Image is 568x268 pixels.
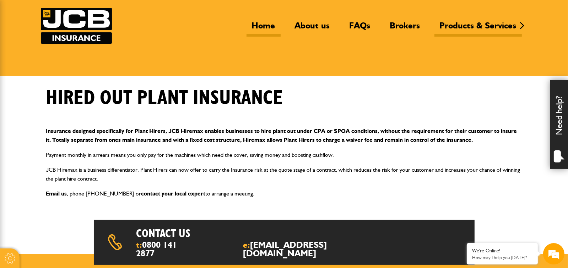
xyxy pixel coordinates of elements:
[247,20,281,37] a: Home
[290,20,335,37] a: About us
[472,248,532,254] div: We're Online!
[385,20,426,37] a: Brokers
[46,150,522,160] p: Payment monthly in arrears means you only pay for the machines which need the cover, saving money...
[46,165,522,183] p: JCB Hiremax is a business differentiator. Plant Hirers can now offer to carry the Insurance risk ...
[472,255,532,260] p: How may I help you today?
[136,240,177,258] a: 0800 141 2877
[46,127,522,145] p: Insurance designed specifically for Plant Hirers, JCB Hiremax enables businesses to hire plant ou...
[141,190,206,197] a: contact your local expert
[243,240,327,258] a: [EMAIL_ADDRESS][DOMAIN_NAME]
[46,86,283,110] h1: Hired out plant insurance
[344,20,376,37] a: FAQs
[136,227,303,240] h2: Contact us
[41,8,112,44] a: JCB Insurance Services
[550,80,568,169] div: Need help?
[434,20,522,37] a: Products & Services
[243,241,362,258] span: e:
[46,189,522,198] p: , phone [PHONE_NUMBER] or to arrange a meeting.
[46,190,67,197] a: Email us
[41,8,112,44] img: JCB Insurance Services logo
[136,241,183,258] span: t:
